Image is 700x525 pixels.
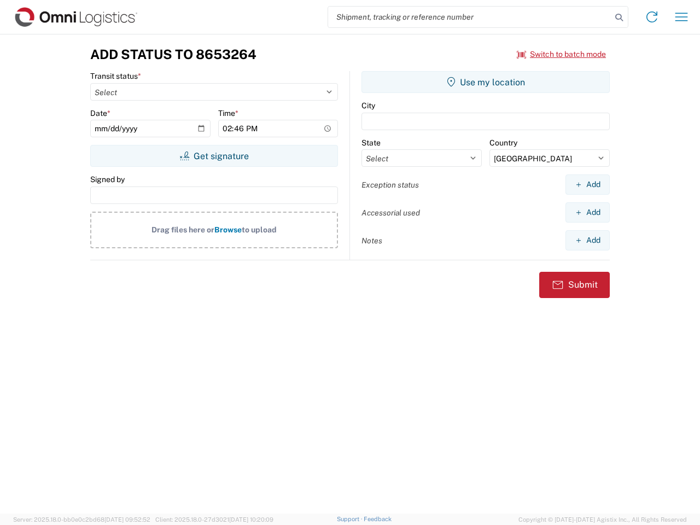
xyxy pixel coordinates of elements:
h3: Add Status to 8653264 [90,46,256,62]
input: Shipment, tracking or reference number [328,7,611,27]
button: Switch to batch mode [517,45,606,63]
button: Add [565,202,610,223]
label: Notes [361,236,382,246]
label: Exception status [361,180,419,190]
span: Drag files here or [151,225,214,234]
label: Signed by [90,174,125,184]
label: Transit status [90,71,141,81]
span: Client: 2025.18.0-27d3021 [155,516,273,523]
span: to upload [242,225,277,234]
a: Support [337,516,364,522]
span: [DATE] 09:52:52 [104,516,150,523]
button: Submit [539,272,610,298]
button: Add [565,174,610,195]
span: [DATE] 10:20:09 [229,516,273,523]
button: Use my location [361,71,610,93]
span: Copyright © [DATE]-[DATE] Agistix Inc., All Rights Reserved [518,515,687,524]
button: Add [565,230,610,250]
label: Date [90,108,110,118]
a: Feedback [364,516,392,522]
label: Country [489,138,517,148]
label: State [361,138,381,148]
span: Browse [214,225,242,234]
label: Accessorial used [361,208,420,218]
label: City [361,101,375,110]
button: Get signature [90,145,338,167]
span: Server: 2025.18.0-bb0e0c2bd68 [13,516,150,523]
label: Time [218,108,238,118]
